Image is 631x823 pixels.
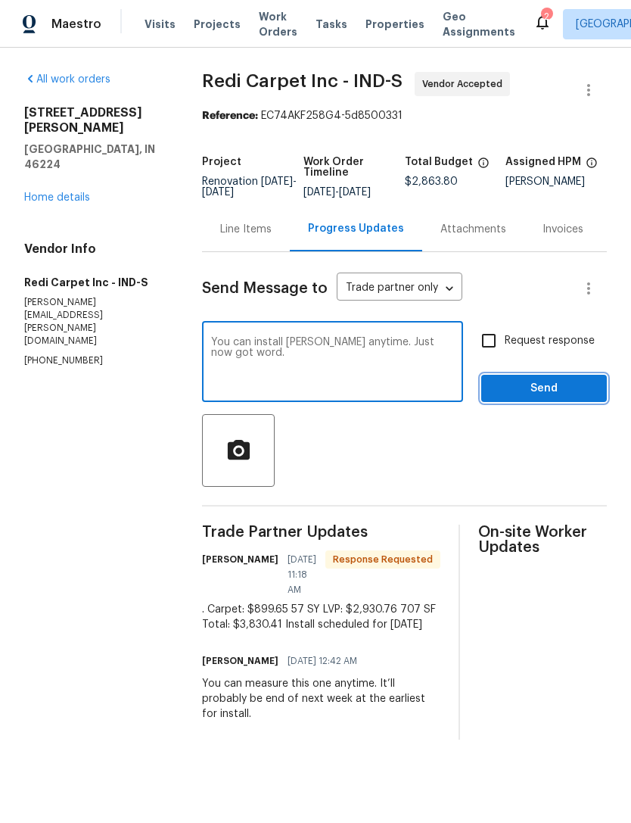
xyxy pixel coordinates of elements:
[220,222,272,237] div: Line Items
[505,157,581,167] h5: Assigned HPM
[24,142,166,172] h5: [GEOGRAPHIC_DATA], IN 46224
[493,379,595,398] span: Send
[24,74,110,85] a: All work orders
[202,176,297,198] span: -
[477,157,490,176] span: The total cost of line items that have been proposed by Opendoor. This sum includes line items th...
[303,187,335,198] span: [DATE]
[202,525,440,540] span: Trade Partner Updates
[51,17,101,32] span: Maestro
[24,354,166,367] p: [PHONE_NUMBER]
[24,105,166,136] h2: [STREET_ADDRESS][PERSON_NAME]
[259,9,297,39] span: Work Orders
[478,525,607,555] span: On-site Worker Updates
[405,157,473,167] h5: Total Budget
[202,72,403,90] span: Redi Carpet Inc - IND-S
[194,17,241,32] span: Projects
[288,552,316,597] span: [DATE] 11:18 AM
[24,192,90,203] a: Home details
[24,296,166,348] p: [PERSON_NAME][EMAIL_ADDRESS][PERSON_NAME][DOMAIN_NAME]
[308,221,404,236] div: Progress Updates
[202,108,607,123] div: EC74AKF258G4-5d8500331
[202,552,278,567] h6: [PERSON_NAME]
[202,157,241,167] h5: Project
[327,552,439,567] span: Response Requested
[505,333,595,349] span: Request response
[202,281,328,296] span: Send Message to
[443,9,515,39] span: Geo Assignments
[586,157,598,176] span: The hpm assigned to this work order.
[288,653,357,669] span: [DATE] 12:42 AM
[440,222,506,237] div: Attachments
[24,242,166,257] h4: Vendor Info
[145,17,176,32] span: Visits
[202,176,297,198] span: Renovation
[405,176,458,187] span: $2,863.80
[315,19,347,30] span: Tasks
[303,187,371,198] span: -
[202,653,278,669] h6: [PERSON_NAME]
[365,17,424,32] span: Properties
[541,9,552,24] div: 2
[211,337,454,390] textarea: You can install [PERSON_NAME] anytime. Just now got word.
[337,276,462,301] div: Trade partner only
[202,676,440,722] div: You can measure this one anytime. It’ll probably be end of next week at the earliest for install.
[261,176,293,187] span: [DATE]
[339,187,371,198] span: [DATE]
[24,275,166,290] h5: Redi Carpet Inc - IND-S
[303,157,405,178] h5: Work Order Timeline
[202,602,440,632] div: . Carpet: $899.65 57 SY LVP: $2,930.76 707 SF Total: $3,830.41 Install scheduled for [DATE]
[202,187,234,198] span: [DATE]
[542,222,583,237] div: Invoices
[202,111,258,121] b: Reference:
[505,176,607,187] div: [PERSON_NAME]
[422,76,508,92] span: Vendor Accepted
[481,375,607,403] button: Send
